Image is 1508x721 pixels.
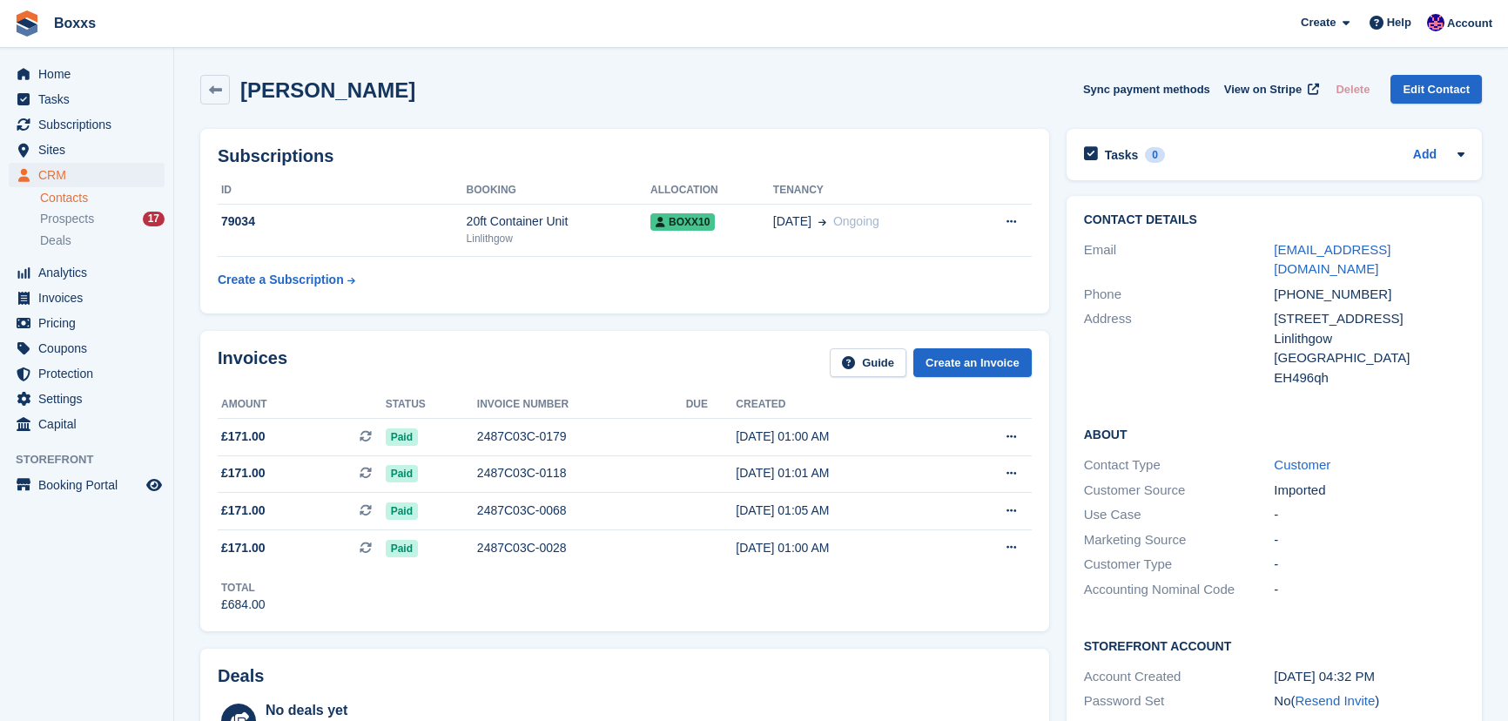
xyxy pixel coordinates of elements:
a: menu [9,112,165,137]
div: Password Set [1084,691,1275,711]
a: Edit Contact [1390,75,1482,104]
div: - [1274,505,1464,525]
div: 17 [143,212,165,226]
div: 2487C03C-0179 [477,428,686,446]
span: Paid [386,428,418,446]
h2: Storefront Account [1084,637,1464,654]
a: menu [9,163,165,187]
span: Invoices [38,286,143,310]
div: Use Case [1084,505,1275,525]
span: Coupons [38,336,143,360]
th: ID [218,177,467,205]
div: [DATE] 01:00 AM [736,428,948,446]
div: £684.00 [221,596,266,614]
th: Status [386,391,477,419]
div: Customer Type [1084,555,1275,575]
div: Phone [1084,285,1275,305]
th: Allocation [650,177,773,205]
div: - [1274,530,1464,550]
a: View on Stripe [1217,75,1323,104]
a: Prospects 17 [40,210,165,228]
span: Help [1387,14,1411,31]
div: 79034 [218,212,467,231]
a: menu [9,286,165,310]
a: Guide [830,348,906,377]
div: Account Created [1084,667,1275,687]
a: Boxxs [47,9,103,37]
th: Due [686,391,737,419]
div: Customer Source [1084,481,1275,501]
img: stora-icon-8386f47178a22dfd0bd8f6a31ec36ba5ce8667c1dd55bd0f319d3a0aa187defe.svg [14,10,40,37]
div: Create a Subscription [218,271,344,289]
th: Booking [467,177,650,205]
span: Sites [38,138,143,162]
span: Paid [386,465,418,482]
div: 0 [1145,147,1165,163]
div: [DATE] 01:01 AM [736,464,948,482]
a: Preview store [144,475,165,495]
span: Protection [38,361,143,386]
h2: Deals [218,666,264,686]
div: Marketing Source [1084,530,1275,550]
div: 2487C03C-0068 [477,502,686,520]
h2: Invoices [218,348,287,377]
div: [STREET_ADDRESS] [1274,309,1464,329]
span: Tasks [38,87,143,111]
a: Create a Subscription [218,264,355,296]
a: Contacts [40,190,165,206]
div: Email [1084,240,1275,280]
div: [DATE] 01:00 AM [736,539,948,557]
a: [EMAIL_ADDRESS][DOMAIN_NAME] [1274,242,1390,277]
span: Pricing [38,311,143,335]
div: [DATE] 01:05 AM [736,502,948,520]
button: Sync payment methods [1083,75,1210,104]
h2: [PERSON_NAME] [240,78,415,102]
span: Deals [40,232,71,249]
div: 2487C03C-0118 [477,464,686,482]
div: Linlithgow [467,231,650,246]
span: Capital [38,412,143,436]
a: menu [9,87,165,111]
div: [GEOGRAPHIC_DATA] [1274,348,1464,368]
span: Account [1447,15,1492,32]
span: Booking Portal [38,473,143,497]
div: Address [1084,309,1275,387]
h2: Contact Details [1084,213,1464,227]
span: Ongoing [833,214,879,228]
a: menu [9,412,165,436]
span: Settings [38,387,143,411]
span: Subscriptions [38,112,143,137]
button: Delete [1329,75,1377,104]
a: menu [9,473,165,497]
img: Jamie Malcolm [1427,14,1444,31]
a: Add [1413,145,1437,165]
span: Analytics [38,260,143,285]
div: - [1274,555,1464,575]
span: Home [38,62,143,86]
span: Storefront [16,451,173,468]
div: [DATE] 04:32 PM [1274,667,1464,687]
a: Resend Invite [1296,693,1376,708]
div: No deals yet [266,700,630,721]
span: View on Stripe [1224,81,1302,98]
div: No [1274,691,1464,711]
div: Linlithgow [1274,329,1464,349]
div: Imported [1274,481,1464,501]
a: menu [9,138,165,162]
div: - [1274,580,1464,600]
div: Contact Type [1084,455,1275,475]
span: ( ) [1291,693,1380,708]
span: Boxx10 [650,213,715,231]
div: EH496qh [1274,368,1464,388]
th: Created [736,391,948,419]
a: menu [9,260,165,285]
a: menu [9,361,165,386]
a: Customer [1274,457,1330,472]
th: Invoice number [477,391,686,419]
span: Paid [386,502,418,520]
a: menu [9,336,165,360]
span: £171.00 [221,428,266,446]
div: Total [221,580,266,596]
span: Prospects [40,211,94,227]
h2: About [1084,425,1464,442]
